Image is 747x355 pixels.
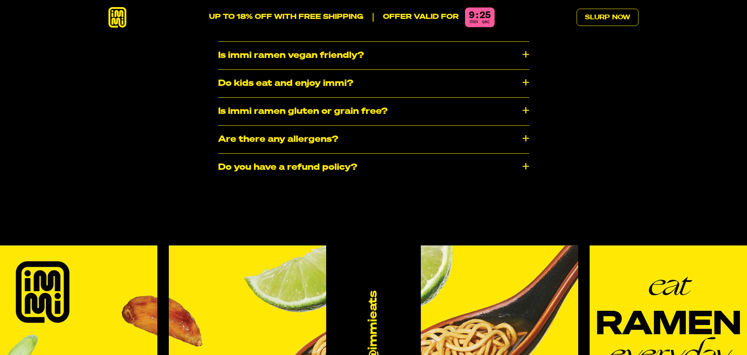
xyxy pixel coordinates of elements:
[218,98,529,125] div: Is immi ramen gluten or grain free?
[218,154,529,181] div: Do you have a refund policy?
[480,11,491,20] div: 25
[209,13,363,22] p: UP TO 18% OFF WITH FREE SHIPPING
[373,13,459,22] p: Offer valid for
[482,19,490,24] span: sec
[4,318,86,351] iframe: Marketing Popup
[577,9,639,26] a: Slurp Now
[476,11,478,20] div: :
[218,126,529,153] div: ​​Are there any allergens?
[469,11,474,20] div: 9
[218,42,529,69] div: Is immi ramen vegan friendly?
[218,70,529,97] div: Do kids eat and enjoy immi?
[470,19,478,24] span: min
